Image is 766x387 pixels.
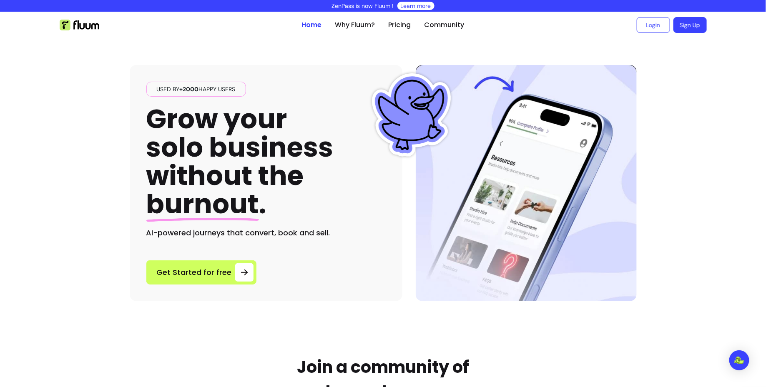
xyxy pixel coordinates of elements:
span: +2000 [180,85,199,93]
h1: Grow your solo business without the . [146,105,334,219]
a: Why Fluum? [335,20,375,30]
a: Sign Up [673,17,707,33]
a: Pricing [389,20,411,30]
img: Hero [416,65,637,301]
a: Community [424,20,465,30]
h2: AI-powered journeys that convert, book and sell. [146,227,386,239]
a: Get Started for free [146,260,256,285]
span: Used by happy users [153,85,239,93]
div: Open Intercom Messenger [729,350,749,370]
img: Fluum Logo [60,20,99,30]
p: ZenPass is now Fluum ! [332,2,394,10]
span: Get Started for free [157,267,232,278]
a: Learn more [401,2,431,10]
a: Home [302,20,322,30]
span: burnout [146,185,259,222]
a: Login [637,17,670,33]
img: Fluum Duck sticker [370,73,453,157]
